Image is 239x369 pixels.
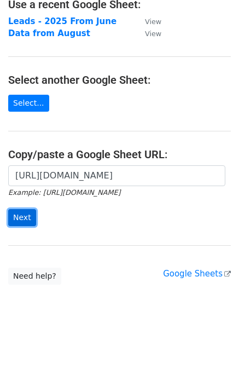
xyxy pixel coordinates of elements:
[8,268,61,285] a: Need help?
[134,28,161,38] a: View
[8,95,49,112] a: Select...
[163,269,231,279] a: Google Sheets
[8,16,116,26] a: Leads - 2025 From June
[145,30,161,38] small: View
[8,188,120,197] small: Example: [URL][DOMAIN_NAME]
[184,316,239,369] iframe: Chat Widget
[8,148,231,161] h4: Copy/paste a Google Sheet URL:
[8,209,36,226] input: Next
[8,165,225,186] input: Paste your Google Sheet URL here
[8,28,90,38] a: Data from August
[8,73,231,87] h4: Select another Google Sheet:
[145,18,161,26] small: View
[134,16,161,26] a: View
